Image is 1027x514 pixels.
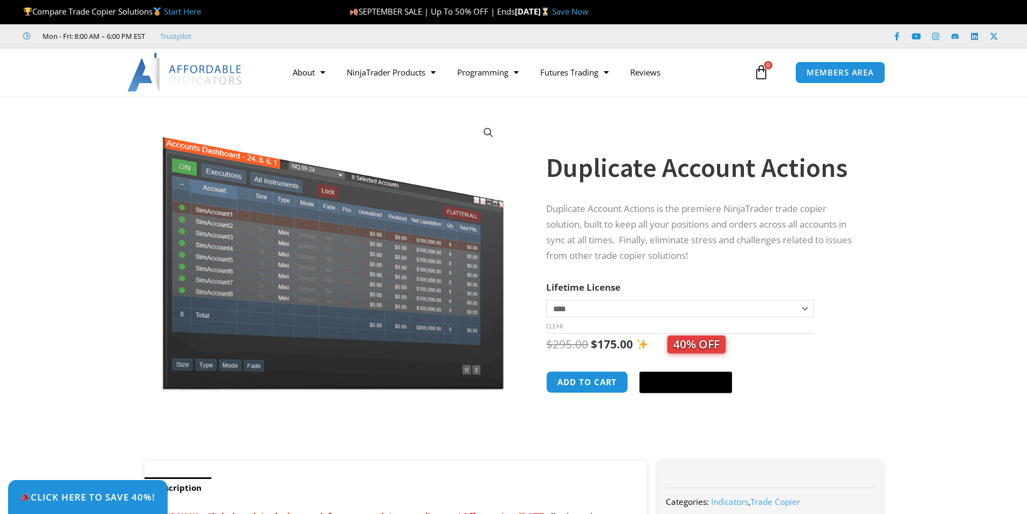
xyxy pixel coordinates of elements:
[349,6,515,17] span: SEPTEMBER SALE | Up To 50% OFF | Ends
[282,60,751,85] nav: Menu
[546,201,861,264] p: Duplicate Account Actions is the premiere NinjaTrader trade copier solution, built to keep all yo...
[350,8,358,16] img: 🍂
[807,68,874,77] span: MEMBERS AREA
[795,61,885,84] a: MEMBERS AREA
[639,372,732,393] button: Buy with GPay
[8,480,168,514] a: 🎉Click Here to save 40%!
[336,60,446,85] a: NinjaTrader Products
[479,123,498,142] a: View full-screen image gallery
[529,60,619,85] a: Futures Trading
[160,30,191,43] a: Trustpilot
[546,281,621,293] label: Lifetime License
[764,61,773,70] span: 0
[446,60,529,85] a: Programming
[127,53,243,92] img: LogoAI | Affordable Indicators – NinjaTrader
[546,149,861,187] h1: Duplicate Account Actions
[515,6,552,17] strong: [DATE]
[737,57,785,88] a: 0
[546,323,563,330] a: Clear options
[546,337,588,352] bdi: 295.00
[20,492,155,502] span: Click Here to save 40%!
[591,337,597,352] span: $
[546,337,553,352] span: $
[552,6,589,17] a: Save Now
[282,60,336,85] a: About
[546,371,628,393] button: Add to cart
[591,337,633,352] bdi: 175.00
[21,492,30,502] img: 🎉
[667,335,726,353] span: 40% OFF
[23,6,201,17] span: Compare Trade Copier Solutions
[637,339,648,350] img: ✨
[24,8,32,16] img: 🏆
[541,8,549,16] img: ⌛
[153,8,161,16] img: 🥇
[164,6,201,17] a: Start Here
[619,60,671,85] a: Reviews
[160,115,506,390] img: Screenshot 2024-08-26 15414455555
[40,30,145,43] span: Mon - Fri: 8:00 AM – 6:00 PM EST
